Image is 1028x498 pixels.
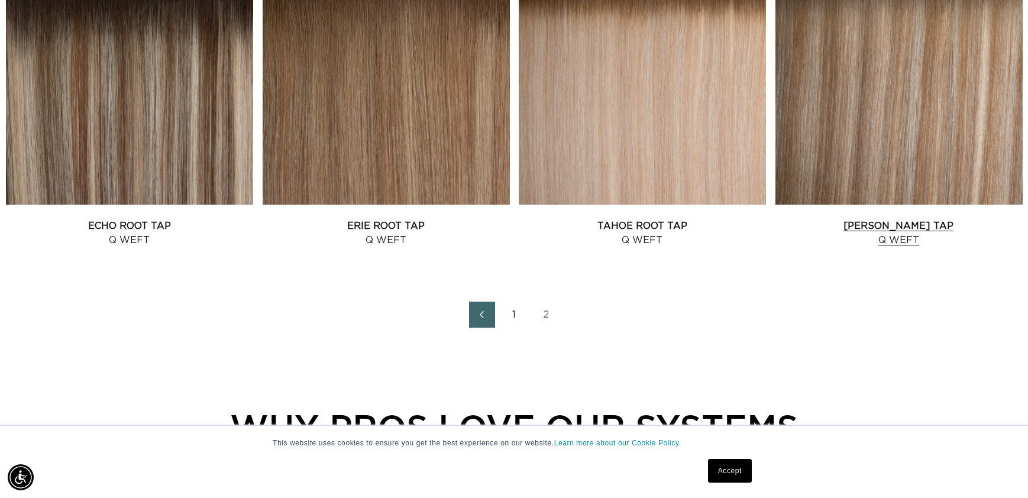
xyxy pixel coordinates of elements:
[263,219,510,247] a: Erie Root Tap Q Weft
[554,439,681,447] a: Learn more about our Cookie Policy.
[273,438,755,448] p: This website uses cookies to ensure you get the best experience on our website.
[6,219,253,247] a: Echo Root Tap Q Weft
[469,302,495,328] a: Previous page
[708,459,752,483] a: Accept
[501,302,527,328] a: Page 1
[519,219,766,247] a: Tahoe Root Tap Q Weft
[6,302,1022,328] nav: Pagination
[533,302,559,328] a: Page 2
[8,464,34,490] div: Accessibility Menu
[71,401,957,452] div: WHY PROS LOVE OUR SYSTEMS
[775,219,1023,247] a: [PERSON_NAME] Tap Q Weft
